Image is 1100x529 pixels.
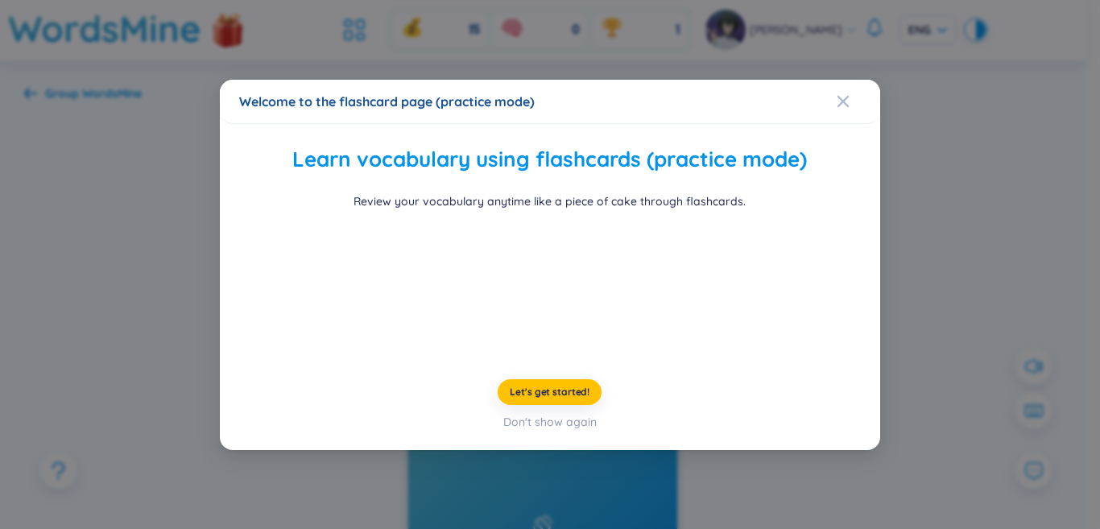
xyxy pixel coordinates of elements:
span: Let's get started! [511,385,590,398]
button: Close [837,80,880,123]
button: Let's get started! [498,378,602,404]
div: Welcome to the flashcard page (practice mode) [239,93,861,110]
div: Review your vocabulary anytime like a piece of cake through flashcards. [354,192,746,209]
h2: Learn vocabulary using flashcards (practice mode) [244,143,857,176]
div: Don't show again [503,412,597,430]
